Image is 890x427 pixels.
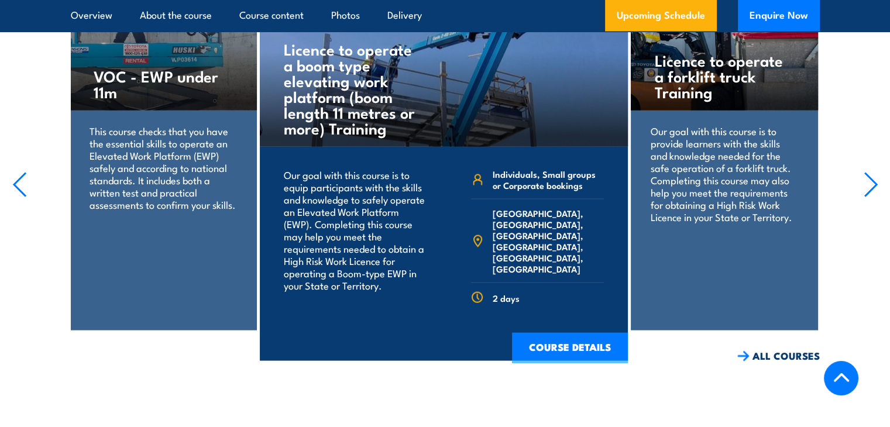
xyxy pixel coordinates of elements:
[512,333,628,363] a: COURSE DETAILS
[90,125,236,211] p: This course checks that you have the essential skills to operate an Elevated Work Platform (EWP) ...
[493,292,520,304] span: 2 days
[284,168,428,291] p: Our goal with this course is to equip participants with the skills and knowledge to safely operat...
[493,208,604,274] span: [GEOGRAPHIC_DATA], [GEOGRAPHIC_DATA], [GEOGRAPHIC_DATA], [GEOGRAPHIC_DATA], [GEOGRAPHIC_DATA], [G...
[737,349,820,363] a: ALL COURSES
[284,41,421,136] h4: Licence to operate a boom type elevating work platform (boom length 11 metres or more) Training
[493,168,604,191] span: Individuals, Small groups or Corporate bookings
[655,52,793,99] h4: Licence to operate a forklift truck Training
[94,68,232,99] h4: VOC - EWP under 11m
[651,125,798,223] p: Our goal with this course is to provide learners with the skills and knowledge needed for the saf...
